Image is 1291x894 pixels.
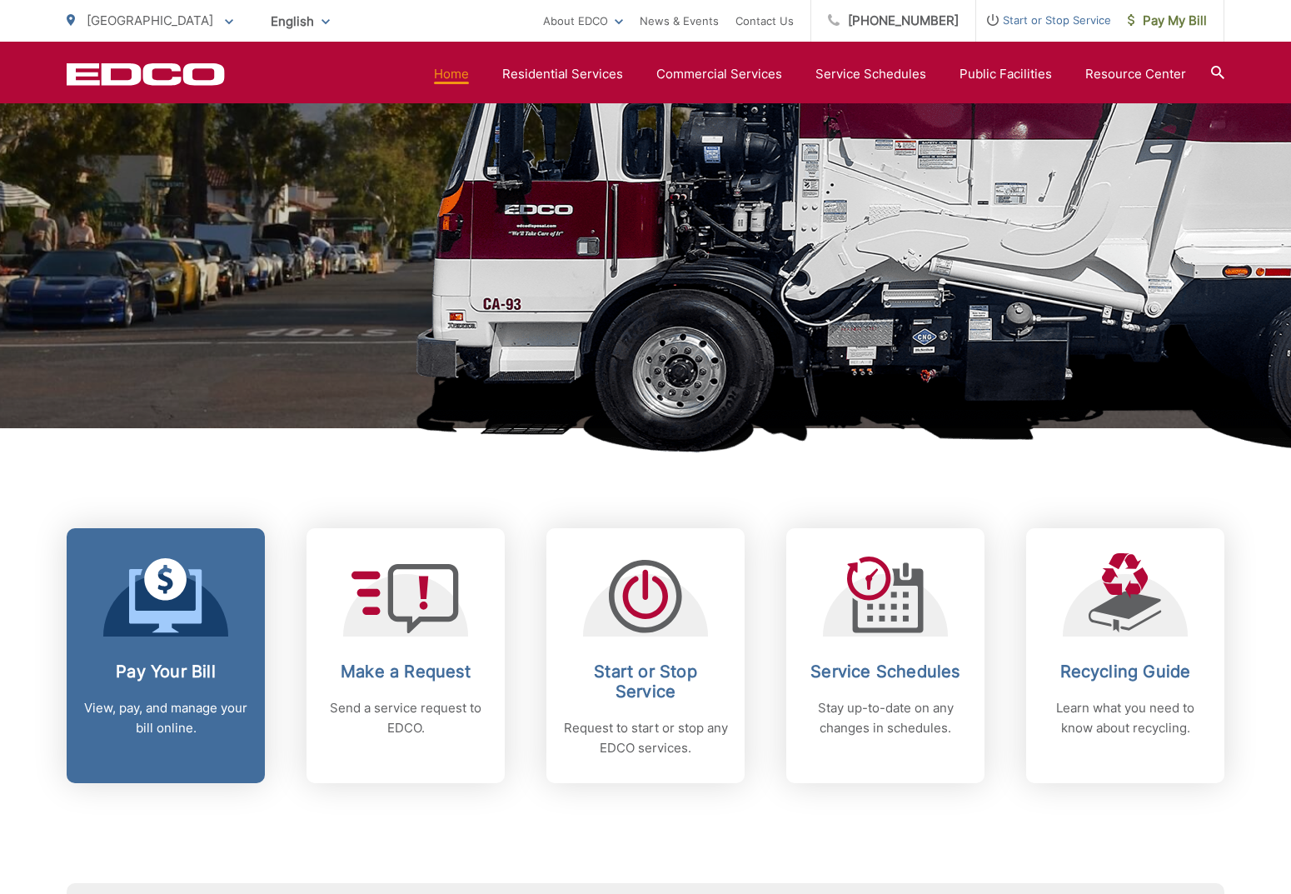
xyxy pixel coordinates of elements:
[1043,662,1208,682] h2: Recycling Guide
[640,11,719,31] a: News & Events
[815,64,926,84] a: Service Schedules
[434,64,469,84] a: Home
[1128,11,1207,31] span: Pay My Bill
[67,528,265,783] a: Pay Your Bill View, pay, and manage your bill online.
[803,698,968,738] p: Stay up-to-date on any changes in schedules.
[1026,528,1224,783] a: Recycling Guide Learn what you need to know about recycling.
[563,662,728,702] h2: Start or Stop Service
[87,12,213,28] span: [GEOGRAPHIC_DATA]
[656,64,782,84] a: Commercial Services
[786,528,984,783] a: Service Schedules Stay up-to-date on any changes in schedules.
[1085,64,1186,84] a: Resource Center
[563,718,728,758] p: Request to start or stop any EDCO services.
[1043,698,1208,738] p: Learn what you need to know about recycling.
[83,662,248,682] h2: Pay Your Bill
[735,11,794,31] a: Contact Us
[803,662,968,682] h2: Service Schedules
[307,528,505,783] a: Make a Request Send a service request to EDCO.
[67,62,225,86] a: EDCD logo. Return to the homepage.
[543,11,623,31] a: About EDCO
[502,64,623,84] a: Residential Services
[258,7,342,36] span: English
[83,698,248,738] p: View, pay, and manage your bill online.
[323,698,488,738] p: Send a service request to EDCO.
[323,662,488,682] h2: Make a Request
[960,64,1052,84] a: Public Facilities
